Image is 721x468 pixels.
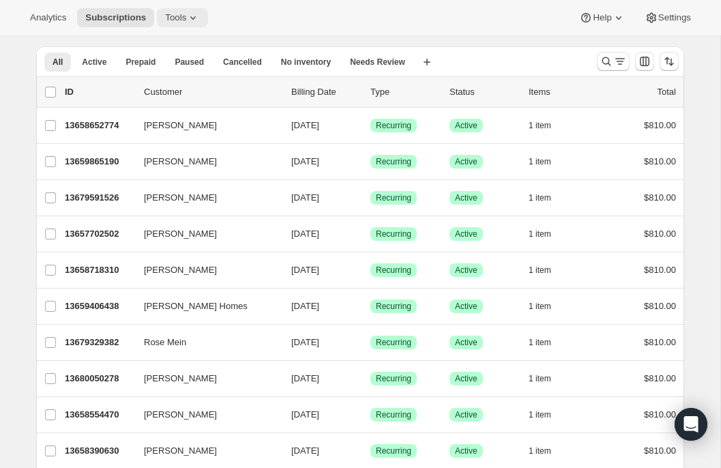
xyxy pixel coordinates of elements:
span: $810.00 [644,120,676,130]
span: 1 item [529,265,551,276]
button: [PERSON_NAME] Homes [136,295,272,317]
button: [PERSON_NAME] [136,187,272,209]
button: Sort the results [660,52,679,71]
span: [DATE] [291,337,319,347]
span: Recurring [376,337,411,348]
p: 13659865190 [65,155,133,169]
div: 13658390630[PERSON_NAME][DATE]SuccessRecurringSuccessActive1 item$810.00 [65,441,676,460]
span: Active [455,156,477,167]
span: Recurring [376,265,411,276]
div: 13658652774[PERSON_NAME][DATE]SuccessRecurringSuccessActive1 item$810.00 [65,116,676,135]
span: Recurring [376,156,411,167]
span: [PERSON_NAME] [144,444,217,458]
p: 13657702502 [65,227,133,241]
button: 1 item [529,369,566,388]
div: 13680050278[PERSON_NAME][DATE]SuccessRecurringSuccessActive1 item$810.00 [65,369,676,388]
span: Prepaid [126,57,156,68]
button: 1 item [529,333,566,352]
span: 1 item [529,192,551,203]
div: 13659865190[PERSON_NAME][DATE]SuccessRecurringSuccessActive1 item$810.00 [65,152,676,171]
div: 13657702502[PERSON_NAME][DATE]SuccessRecurringSuccessActive1 item$810.00 [65,224,676,244]
div: 13679591526[PERSON_NAME][DATE]SuccessRecurringSuccessActive1 item$810.00 [65,188,676,207]
span: Subscriptions [85,12,146,23]
button: Search and filter results [597,52,630,71]
div: 13679329382Rose Mein[DATE]SuccessRecurringSuccessActive1 item$810.00 [65,333,676,352]
button: [PERSON_NAME] [136,151,272,173]
span: Active [455,120,477,131]
span: Analytics [30,12,66,23]
span: [PERSON_NAME] [144,372,217,385]
span: Recurring [376,229,411,239]
span: $810.00 [644,265,676,275]
span: Active [82,57,106,68]
button: 1 item [529,224,566,244]
span: $810.00 [644,301,676,311]
p: 13659406438 [65,299,133,313]
button: [PERSON_NAME] [136,115,272,136]
span: [PERSON_NAME] [144,408,217,422]
span: Active [455,192,477,203]
span: [PERSON_NAME] [144,155,217,169]
span: Help [593,12,611,23]
p: 13658554470 [65,408,133,422]
span: [PERSON_NAME] Homes [144,299,248,313]
div: Items [529,85,597,99]
span: Recurring [376,192,411,203]
span: Needs Review [350,57,405,68]
span: [PERSON_NAME] [144,191,217,205]
span: 1 item [529,229,551,239]
p: 13658718310 [65,263,133,277]
span: [PERSON_NAME] [144,263,217,277]
span: Rose Mein [144,336,186,349]
span: [DATE] [291,373,319,383]
span: $810.00 [644,373,676,383]
span: Recurring [376,120,411,131]
div: Type [370,85,439,99]
button: Help [571,8,633,27]
span: [DATE] [291,120,319,130]
span: Cancelled [223,57,262,68]
span: Recurring [376,409,411,420]
div: 13658718310[PERSON_NAME][DATE]SuccessRecurringSuccessActive1 item$810.00 [65,261,676,280]
span: 1 item [529,445,551,456]
button: Analytics [22,8,74,27]
span: $810.00 [644,229,676,239]
button: [PERSON_NAME] [136,404,272,426]
span: [DATE] [291,445,319,456]
button: [PERSON_NAME] [136,223,272,245]
p: 13679329382 [65,336,133,349]
button: [PERSON_NAME] [136,259,272,281]
p: 13679591526 [65,191,133,205]
span: $810.00 [644,156,676,166]
span: [DATE] [291,265,319,275]
span: 1 item [529,120,551,131]
span: [DATE] [291,409,319,420]
p: Status [450,85,518,99]
span: Active [455,301,477,312]
button: 1 item [529,441,566,460]
span: $810.00 [644,192,676,203]
span: Active [455,265,477,276]
span: All [53,57,63,68]
span: Active [455,229,477,239]
button: Create new view [416,53,438,72]
button: 1 item [529,188,566,207]
span: Active [455,409,477,420]
button: Rose Mein [136,332,272,353]
span: 1 item [529,373,551,384]
p: 13658652774 [65,119,133,132]
span: Active [455,373,477,384]
button: Settings [636,8,699,27]
span: 1 item [529,301,551,312]
button: Tools [157,8,208,27]
span: Recurring [376,301,411,312]
button: 1 item [529,261,566,280]
span: [PERSON_NAME] [144,227,217,241]
span: [DATE] [291,156,319,166]
span: 1 item [529,156,551,167]
button: 1 item [529,297,566,316]
div: 13658554470[PERSON_NAME][DATE]SuccessRecurringSuccessActive1 item$810.00 [65,405,676,424]
span: No inventory [281,57,331,68]
span: Recurring [376,373,411,384]
span: Settings [658,12,691,23]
